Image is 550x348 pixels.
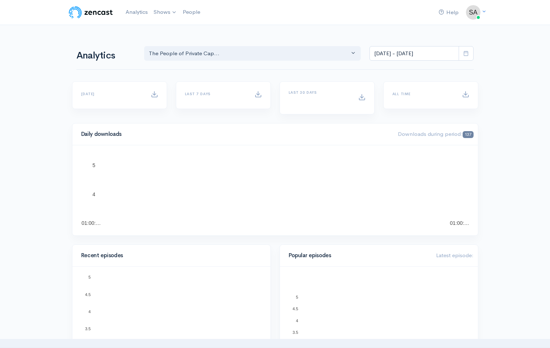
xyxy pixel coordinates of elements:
[369,46,459,61] input: analytics date range selector
[81,92,142,96] h6: [DATE]
[185,92,246,96] h6: Last 7 days
[289,90,349,94] h6: Last 30 days
[82,220,101,226] text: 01:00:…
[292,307,298,311] text: 4.5
[81,154,469,227] svg: A chart.
[81,131,389,137] h4: Daily downloads
[466,5,480,20] img: ...
[296,295,298,299] text: 5
[450,220,469,226] text: 01:00:…
[398,130,473,137] span: Downloads during period:
[289,252,427,259] h4: Popular episodes
[180,4,203,20] a: People
[88,275,90,279] text: 5
[81,252,257,259] h4: Recent episodes
[292,330,298,335] text: 3.5
[92,191,95,197] text: 4
[76,50,135,61] h1: Analytics
[85,327,90,331] text: 3.5
[296,318,298,323] text: 4
[463,131,473,138] span: 137
[289,275,469,348] svg: A chart.
[81,275,262,348] svg: A chart.
[123,4,151,20] a: Analytics
[144,46,361,61] button: The People of Private Cap...
[85,292,90,296] text: 4.5
[436,5,462,20] a: Help
[88,309,90,314] text: 4
[149,49,350,58] div: The People of Private Cap...
[92,162,95,168] text: 5
[525,323,543,341] iframe: gist-messenger-bubble-iframe
[151,4,180,20] a: Shows
[392,92,453,96] h6: All time
[68,5,114,20] img: ZenCast Logo
[436,252,474,259] span: Latest episode:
